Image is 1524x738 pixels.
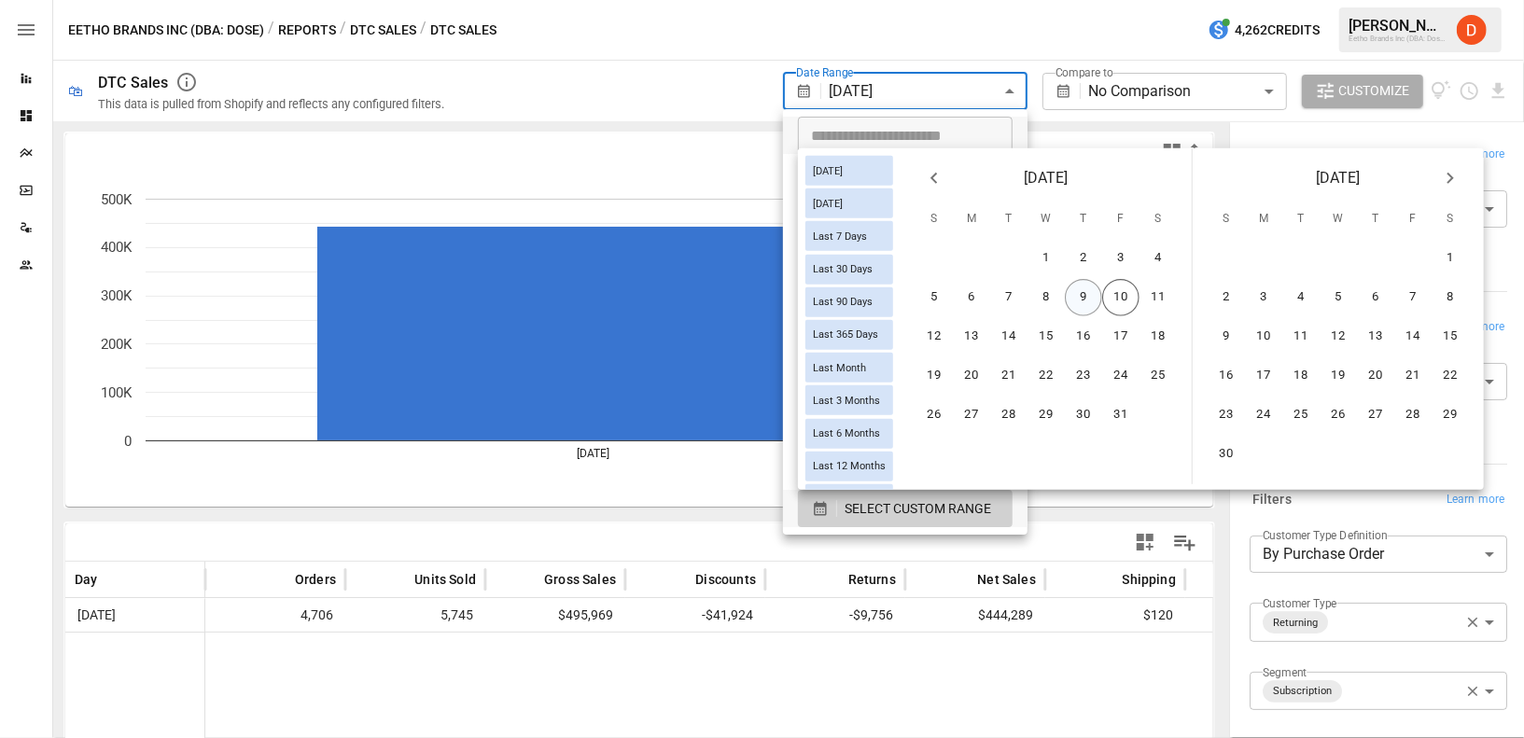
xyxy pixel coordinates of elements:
button: 30 [1208,436,1245,473]
button: 26 [1320,397,1357,434]
span: Monday [1247,201,1280,238]
button: 10 [1245,318,1282,355]
div: [DATE] [805,188,893,218]
span: Monday [955,201,988,238]
span: Saturday [1141,201,1175,238]
span: [DATE] [805,164,850,176]
button: 13 [1357,318,1394,355]
button: 5 [916,279,953,316]
button: 8 [1028,279,1065,316]
li: Last 3 Months [783,266,1028,303]
button: 20 [1357,357,1394,395]
button: 6 [1357,279,1394,316]
li: This Quarter [783,415,1028,453]
li: Last 12 Months [783,341,1028,378]
button: 12 [1320,318,1357,355]
button: 21 [990,357,1028,395]
li: Last 30 Days [783,229,1028,266]
button: 1 [1432,240,1469,277]
button: 15 [1432,318,1469,355]
button: 24 [1245,397,1282,434]
button: 16 [1065,318,1102,355]
button: 28 [1394,397,1432,434]
button: 21 [1394,357,1432,395]
span: Last 7 Days [805,230,874,243]
button: 5 [1320,279,1357,316]
button: 26 [916,397,953,434]
button: 13 [953,318,990,355]
button: 15 [1028,318,1065,355]
span: [DATE] [1025,165,1069,191]
button: 22 [1432,357,1469,395]
span: Wednesday [1321,201,1355,238]
span: Last 365 Days [805,328,886,341]
li: [DATE] [783,154,1028,191]
button: 4 [1282,279,1320,316]
li: Last Quarter [783,453,1028,490]
button: 10 [1102,279,1140,316]
li: Last 6 Months [783,303,1028,341]
span: Tuesday [1284,201,1318,238]
button: 2 [1208,279,1245,316]
button: 14 [1394,318,1432,355]
span: Sunday [1209,201,1243,238]
div: Last 365 Days [805,320,893,350]
button: 3 [1245,279,1282,316]
button: 4 [1140,240,1177,277]
span: SELECT CUSTOM RANGE [845,497,991,521]
span: Friday [1104,201,1138,238]
button: 1 [1028,240,1065,277]
button: 11 [1282,318,1320,355]
button: 12 [916,318,953,355]
button: 29 [1432,397,1469,434]
div: Last 12 Months [805,452,893,481]
button: 14 [990,318,1028,355]
div: Last 30 Days [805,254,893,284]
span: Sunday [917,201,951,238]
button: Previous month [916,160,953,197]
div: Last 6 Months [805,418,893,448]
li: Last 7 Days [783,191,1028,229]
span: Friday [1396,201,1430,238]
button: SELECT CUSTOM RANGE [798,490,1013,527]
span: Last 3 Months [805,395,888,407]
div: [DATE] [805,156,893,186]
button: 25 [1140,357,1177,395]
button: 2 [1065,240,1102,277]
button: 18 [1282,357,1320,395]
button: 23 [1065,357,1102,395]
button: 9 [1065,279,1102,316]
button: 27 [953,397,990,434]
div: Last Year [805,484,893,514]
button: 30 [1065,397,1102,434]
button: 22 [1028,357,1065,395]
button: Next month [1432,160,1469,197]
span: Last 6 Months [805,427,888,439]
button: 19 [916,357,953,395]
button: 19 [1320,357,1357,395]
span: Last 12 Months [805,460,893,472]
button: 29 [1028,397,1065,434]
button: 11 [1140,279,1177,316]
span: Last 30 Days [805,263,880,275]
button: 24 [1102,357,1140,395]
div: Last 7 Days [805,221,893,251]
span: [DATE] [805,198,850,210]
button: 25 [1282,397,1320,434]
span: Last Month [805,362,874,374]
button: 28 [990,397,1028,434]
span: Tuesday [992,201,1026,238]
button: 20 [953,357,990,395]
button: 17 [1245,357,1282,395]
span: Saturday [1433,201,1467,238]
button: 8 [1432,279,1469,316]
button: 3 [1102,240,1140,277]
span: Wednesday [1029,201,1063,238]
button: 16 [1208,357,1245,395]
button: 7 [990,279,1028,316]
button: 7 [1394,279,1432,316]
button: 9 [1208,318,1245,355]
span: [DATE] [1317,165,1361,191]
button: 31 [1102,397,1140,434]
span: Thursday [1359,201,1392,238]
